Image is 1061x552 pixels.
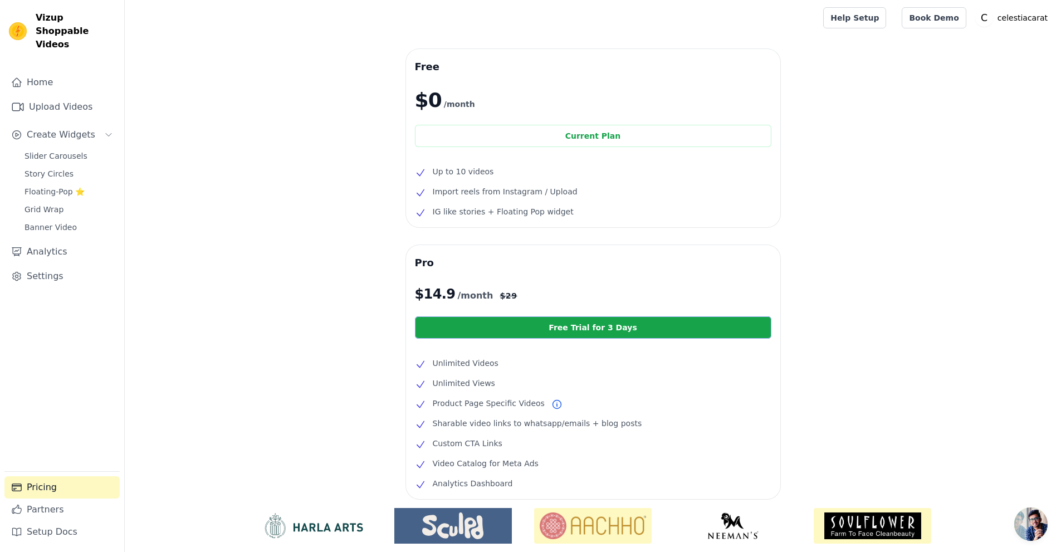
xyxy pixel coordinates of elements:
h3: Pro [415,254,771,272]
p: celestiacarat [993,8,1052,28]
a: Banner Video [18,219,120,235]
button: Create Widgets [4,124,120,146]
span: /month [457,289,493,302]
span: Vizup Shoppable Videos [36,11,115,51]
span: Up to 10 videos [433,165,494,178]
span: Import reels from Instagram / Upload [433,185,578,198]
span: Product Page Specific Videos [433,397,545,410]
img: Vizup [9,22,27,40]
span: Analytics Dashboard [433,477,513,490]
a: Settings [4,265,120,287]
li: Video Catalog for Meta Ads [415,457,771,470]
img: Soulflower [814,508,931,544]
img: Aachho [534,508,652,544]
img: HarlaArts [255,512,372,539]
a: Setup Docs [4,521,120,543]
a: Grid Wrap [18,202,120,217]
a: Analytics [4,241,120,263]
span: $ 29 [500,290,517,301]
a: Partners [4,499,120,521]
div: Open chat [1014,507,1048,541]
a: Home [4,71,120,94]
span: Grid Wrap [25,204,63,215]
span: Sharable video links to whatsapp/emails + blog posts [433,417,642,430]
span: Unlimited Views [433,377,495,390]
span: $ 14.9 [415,285,456,303]
a: Slider Carousels [18,148,120,164]
img: Neeman's [674,512,791,539]
span: $0 [415,89,442,111]
h3: Free [415,58,771,76]
div: Current Plan [415,125,771,147]
a: Free Trial for 3 Days [415,316,771,339]
span: Floating-Pop ⭐ [25,186,85,197]
a: Floating-Pop ⭐ [18,184,120,199]
span: Story Circles [25,168,74,179]
a: Pricing [4,476,120,499]
button: C celestiacarat [975,8,1052,28]
span: Create Widgets [27,128,95,141]
a: Help Setup [823,7,886,28]
span: /month [444,97,475,111]
span: Unlimited Videos [433,356,498,370]
span: IG like stories + Floating Pop widget [433,205,574,218]
span: Banner Video [25,222,77,233]
img: Sculpd US [394,512,512,539]
span: Slider Carousels [25,150,87,162]
a: Upload Videos [4,96,120,118]
text: C [981,12,987,23]
li: Custom CTA Links [415,437,771,450]
a: Story Circles [18,166,120,182]
a: Book Demo [902,7,966,28]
